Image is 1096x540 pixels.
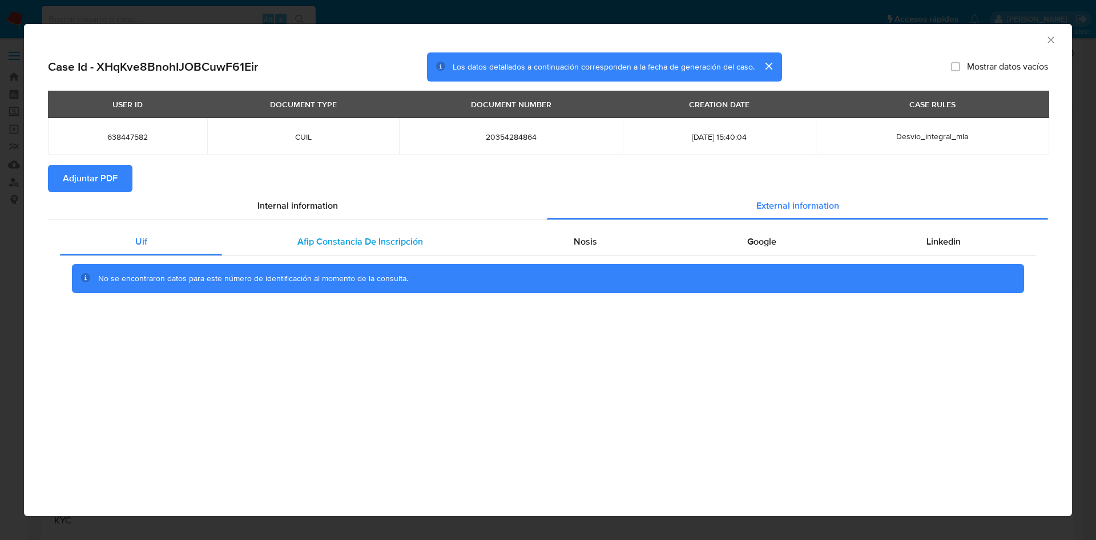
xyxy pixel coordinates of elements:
button: Adjuntar PDF [48,165,132,192]
div: closure-recommendation-modal [24,24,1072,516]
span: Mostrar datos vacíos [967,61,1048,72]
span: 638447582 [62,132,194,142]
span: Adjuntar PDF [63,166,118,191]
input: Mostrar datos vacíos [951,62,960,71]
div: Detailed info [48,192,1048,220]
h2: Case Id - XHqKve8BnohIJOBCuwF61Eir [48,59,258,74]
div: DOCUMENT TYPE [263,95,344,114]
div: CREATION DATE [682,95,756,114]
span: Nosis [574,235,597,248]
span: Afip Constancia De Inscripción [297,235,423,248]
button: Cerrar ventana [1045,34,1055,44]
div: DOCUMENT NUMBER [464,95,558,114]
span: 20354284864 [413,132,609,142]
div: Detailed external info [60,228,1036,255]
span: CUIL [221,132,385,142]
span: No se encontraron datos para este número de identificación al momento de la consulta. [98,273,408,284]
span: Internal information [257,199,338,212]
span: Linkedin [926,235,961,248]
span: Los datos detallados a continuación corresponden a la fecha de generación del caso. [453,61,755,72]
span: Google [747,235,776,248]
span: Uif [135,235,147,248]
span: [DATE] 15:40:04 [636,132,802,142]
span: Desvio_integral_mla [896,131,968,142]
div: CASE RULES [902,95,962,114]
button: cerrar [755,52,782,80]
div: USER ID [106,95,150,114]
span: External information [756,199,839,212]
